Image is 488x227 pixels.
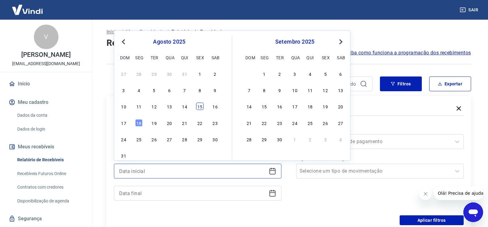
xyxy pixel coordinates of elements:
div: Choose sábado, 13 de setembro de 2025 [337,86,344,94]
div: Choose domingo, 31 de agosto de 2025 [120,152,127,159]
div: dom [245,54,253,61]
div: Choose domingo, 17 de agosto de 2025 [120,119,127,127]
div: Choose terça-feira, 19 de agosto de 2025 [151,119,158,127]
a: Início [7,77,85,91]
a: Meus Recebíveis [126,28,164,36]
div: Choose segunda-feira, 29 de setembro de 2025 [260,135,268,143]
div: V [34,25,58,49]
div: Choose segunda-feira, 18 de agosto de 2025 [135,119,143,127]
div: sex [196,54,204,61]
div: Choose domingo, 14 de setembro de 2025 [245,103,253,110]
div: qui [181,54,188,61]
div: ter [151,54,158,61]
img: Vindi [7,0,47,19]
div: Choose quarta-feira, 24 de setembro de 2025 [291,119,299,127]
div: Choose quarta-feira, 6 de agosto de 2025 [166,86,173,94]
div: Choose sexta-feira, 5 de setembro de 2025 [322,70,329,77]
div: Choose terça-feira, 9 de setembro de 2025 [276,86,283,94]
button: Filtros [380,76,422,91]
div: Choose quinta-feira, 4 de setembro de 2025 [306,70,314,77]
div: Choose quinta-feira, 28 de agosto de 2025 [181,135,188,143]
div: sab [212,54,219,61]
div: Choose sábado, 16 de agosto de 2025 [212,103,219,110]
div: Choose segunda-feira, 4 de agosto de 2025 [135,86,143,94]
div: Choose sábado, 4 de outubro de 2025 [337,135,344,143]
div: Choose quinta-feira, 14 de agosto de 2025 [181,103,188,110]
p: [PERSON_NAME] [21,52,71,58]
p: Relatório de Recebíveis [171,28,224,36]
a: Contratos com credores [15,181,85,194]
a: Relatório de Recebíveis [15,154,85,166]
div: Choose terça-feira, 12 de agosto de 2025 [151,103,158,110]
iframe: Botão para abrir a janela de mensagens [463,202,483,222]
div: Choose domingo, 21 de setembro de 2025 [245,119,253,127]
div: Choose segunda-feira, 22 de setembro de 2025 [260,119,268,127]
div: Choose quinta-feira, 18 de setembro de 2025 [306,103,314,110]
div: Choose terça-feira, 16 de setembro de 2025 [276,103,283,110]
div: qua [166,54,173,61]
input: Data inicial [119,166,266,176]
div: Choose sexta-feira, 19 de setembro de 2025 [322,103,329,110]
button: Meus recebíveis [7,140,85,154]
div: Choose sexta-feira, 29 de agosto de 2025 [196,135,204,143]
div: Choose quarta-feira, 3 de setembro de 2025 [291,70,299,77]
div: Choose sábado, 6 de setembro de 2025 [212,152,219,159]
div: dom [120,54,127,61]
a: Disponibilização de agenda [15,195,85,207]
input: Data final [119,189,266,198]
div: sab [337,54,344,61]
div: Choose domingo, 7 de setembro de 2025 [245,86,253,94]
div: Choose terça-feira, 29 de julho de 2025 [151,70,158,77]
div: Choose sexta-feira, 3 de outubro de 2025 [322,135,329,143]
div: Choose quarta-feira, 30 de julho de 2025 [166,70,173,77]
div: qua [291,54,299,61]
div: Choose sábado, 20 de setembro de 2025 [337,103,344,110]
div: Choose domingo, 31 de agosto de 2025 [245,70,253,77]
a: Dados da conta [15,109,85,122]
div: qui [306,54,314,61]
div: Choose sábado, 27 de setembro de 2025 [337,119,344,127]
button: Meu cadastro [7,96,85,109]
p: / [121,28,123,36]
div: Choose terça-feira, 2 de setembro de 2025 [151,152,158,159]
div: Choose sexta-feira, 26 de setembro de 2025 [322,119,329,127]
div: Choose segunda-feira, 28 de julho de 2025 [135,70,143,77]
iframe: Fechar mensagem [419,188,432,200]
div: Choose terça-feira, 26 de agosto de 2025 [151,135,158,143]
div: seg [135,54,143,61]
div: Choose quarta-feira, 27 de agosto de 2025 [166,135,173,143]
button: Next Month [337,38,345,45]
div: Choose quinta-feira, 31 de julho de 2025 [181,70,188,77]
div: Choose sexta-feira, 1 de agosto de 2025 [196,70,204,77]
label: Tipo de Movimentação [297,155,462,162]
div: Choose sexta-feira, 12 de setembro de 2025 [322,86,329,94]
button: Sair [458,4,481,16]
span: Olá! Precisa de ajuda? [4,4,52,9]
div: Choose segunda-feira, 11 de agosto de 2025 [135,103,143,110]
div: Choose terça-feira, 30 de setembro de 2025 [276,135,283,143]
div: Choose quarta-feira, 20 de agosto de 2025 [166,119,173,127]
a: Dados de login [15,123,85,135]
div: month 2025-08 [119,69,220,160]
div: Choose terça-feira, 5 de agosto de 2025 [151,86,158,94]
div: Choose quarta-feira, 10 de setembro de 2025 [291,86,299,94]
p: Início [107,28,119,36]
div: Choose quarta-feira, 17 de setembro de 2025 [291,103,299,110]
div: Choose segunda-feira, 25 de agosto de 2025 [135,135,143,143]
div: month 2025-09 [244,69,345,143]
button: Exportar [429,76,471,91]
div: Choose domingo, 3 de agosto de 2025 [120,86,127,94]
iframe: Mensagem da empresa [434,186,483,200]
div: Choose quinta-feira, 4 de setembro de 2025 [181,152,188,159]
div: Choose quarta-feira, 13 de agosto de 2025 [166,103,173,110]
div: Choose domingo, 28 de setembro de 2025 [245,135,253,143]
div: Choose sexta-feira, 5 de setembro de 2025 [196,152,204,159]
div: Choose quarta-feira, 3 de setembro de 2025 [166,152,173,159]
button: Aplicar filtros [400,215,464,225]
a: Saiba como funciona a programação dos recebimentos [344,49,471,57]
p: [EMAIL_ADDRESS][DOMAIN_NAME] [12,61,80,67]
div: Choose quinta-feira, 25 de setembro de 2025 [306,119,314,127]
a: Recebíveis Futuros Online [15,167,85,180]
div: Choose sábado, 9 de agosto de 2025 [212,86,219,94]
